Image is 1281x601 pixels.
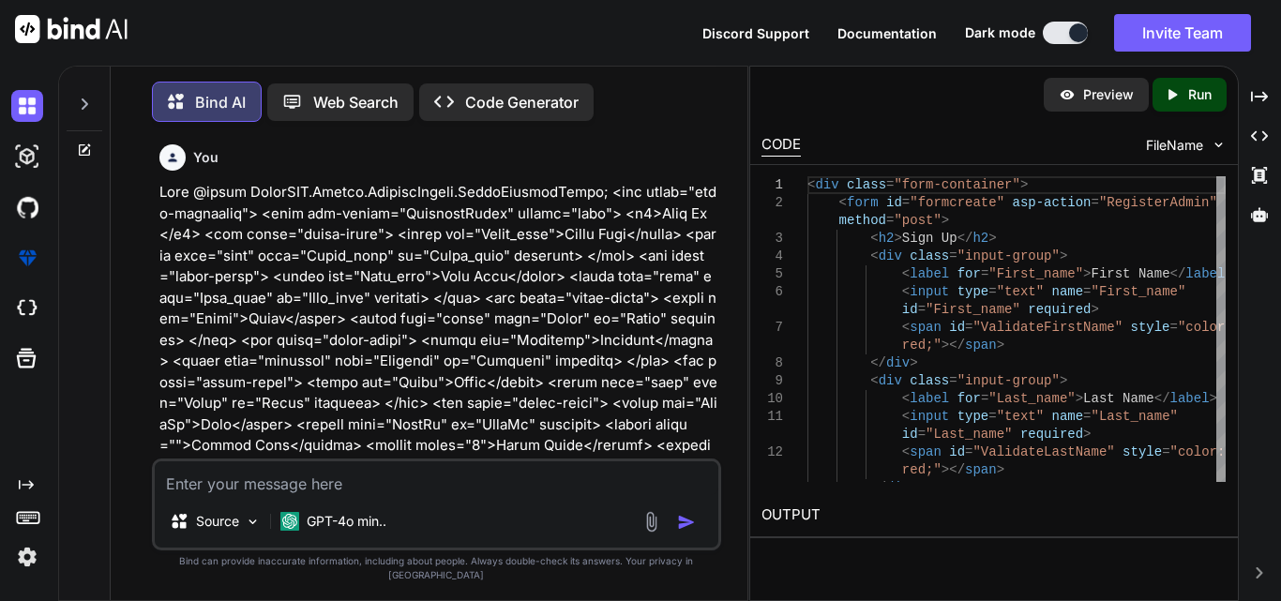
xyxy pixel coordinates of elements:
[839,195,847,210] span: <
[1162,444,1169,459] span: =
[918,427,926,442] span: =
[196,512,239,531] p: Source
[902,462,942,477] span: red;"
[997,409,1044,424] span: "text"
[1013,195,1092,210] span: asp-action
[761,372,783,390] div: 9
[870,480,886,495] span: </
[894,177,1019,192] span: "form-container"
[1170,444,1226,459] span: "color:
[902,409,910,424] span: <
[957,248,1060,263] span: "input-group"
[1178,320,1233,335] span: "color:
[926,302,1020,317] span: "First_name"
[886,177,894,192] span: =
[870,231,878,246] span: <
[965,444,972,459] span: =
[972,320,1123,335] span: "ValidateFirstName"
[902,427,918,442] span: id
[761,354,783,372] div: 8
[988,391,1075,406] span: "Last_name"
[847,177,886,192] span: class
[1131,320,1170,335] span: style
[11,242,43,274] img: premium
[761,408,783,426] div: 11
[965,462,997,477] span: span
[910,391,949,406] span: label
[949,320,965,335] span: id
[1028,302,1091,317] span: required
[997,284,1044,299] span: "text"
[1211,137,1227,153] img: chevron down
[997,462,1004,477] span: >
[965,23,1035,42] span: Dark mode
[1099,195,1217,210] span: "RegisterAdmin"
[839,213,886,228] span: method
[942,338,965,353] span: ></
[902,231,957,246] span: Sign Up
[879,248,902,263] span: div
[965,338,997,353] span: span
[1185,266,1225,281] span: label
[886,355,910,370] span: div
[870,373,878,388] span: <
[1060,248,1067,263] span: >
[1154,391,1170,406] span: </
[949,373,957,388] span: =
[847,195,879,210] span: form
[1083,284,1091,299] span: =
[761,283,783,301] div: 6
[761,194,783,212] div: 2
[1052,409,1084,424] span: name
[11,541,43,573] img: settings
[910,409,949,424] span: input
[965,320,972,335] span: =
[152,554,721,582] p: Bind can provide inaccurate information, including about people. Always double-check its answers....
[902,320,910,335] span: <
[313,91,399,113] p: Web Search
[894,231,901,246] span: >
[761,176,783,194] div: 1
[1083,409,1091,424] span: =
[1092,409,1178,424] span: "Last_name"
[957,409,989,424] span: type
[910,355,917,370] span: >
[870,355,886,370] span: </
[1083,85,1134,104] p: Preview
[942,462,965,477] span: ></
[910,480,917,495] span: >
[910,195,1004,210] span: "formcreate"
[761,248,783,265] div: 4
[761,230,783,248] div: 3
[1123,444,1162,459] span: style
[910,373,949,388] span: class
[902,284,910,299] span: <
[280,512,299,531] img: GPT-4o mini
[1060,373,1067,388] span: >
[1092,195,1099,210] span: =
[1092,284,1186,299] span: "First_name"
[815,177,838,192] span: div
[702,23,809,43] button: Discord Support
[11,191,43,223] img: githubDark
[902,195,910,210] span: =
[910,284,949,299] span: input
[894,213,941,228] span: "post"
[902,391,910,406] span: <
[11,141,43,173] img: darkAi-studio
[1188,85,1212,104] p: Run
[1210,391,1217,406] span: >
[640,511,662,533] img: attachment
[886,195,902,210] span: id
[949,248,957,263] span: =
[193,148,219,167] h6: You
[750,493,1238,537] h2: OUTPUT
[988,266,1083,281] span: "First_name"
[761,134,801,157] div: CODE
[702,25,809,41] span: Discord Support
[1083,427,1091,442] span: >
[245,514,261,530] img: Pick Models
[957,373,1060,388] span: "input-group"
[761,319,783,337] div: 7
[879,231,895,246] span: h2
